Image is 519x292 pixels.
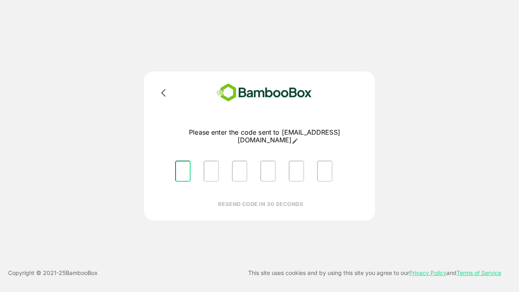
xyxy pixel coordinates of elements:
a: Terms of Service [457,269,501,276]
p: Copyright © 2021- 25 BambooBox [8,268,98,278]
input: Please enter OTP character 5 [289,161,304,182]
p: Please enter the code sent to [EMAIL_ADDRESS][DOMAIN_NAME] [169,129,360,144]
img: bamboobox [205,81,324,104]
input: Please enter OTP character 4 [260,161,276,182]
input: Please enter OTP character 3 [232,161,247,182]
input: Please enter OTP character 1 [175,161,191,182]
a: Privacy Policy [409,269,446,276]
input: Please enter OTP character 2 [204,161,219,182]
input: Please enter OTP character 6 [317,161,332,182]
p: This site uses cookies and by using this site you agree to our and [248,268,501,278]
